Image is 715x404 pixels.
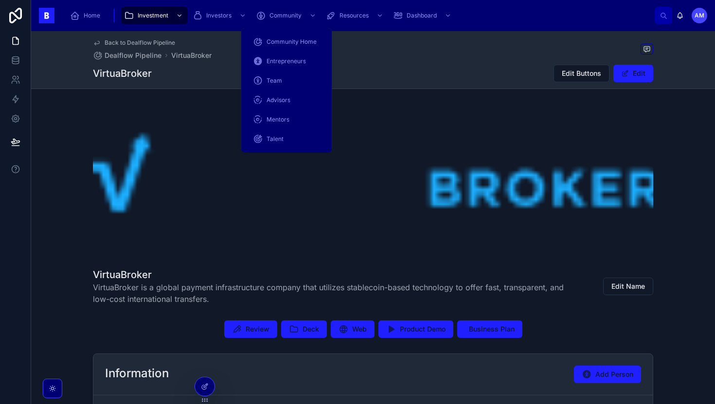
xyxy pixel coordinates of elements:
[206,12,232,19] span: Investors
[457,320,522,338] button: Business Plan
[247,91,326,109] a: Advisors
[613,65,653,82] button: Edit
[611,281,645,291] span: Edit Name
[267,57,306,65] span: Entrepreneurs
[247,72,326,89] a: Team
[105,39,175,47] span: Back to Dealflow Pipeline
[246,324,269,334] span: Review
[247,33,326,51] a: Community Home
[303,324,319,334] span: Deck
[340,12,369,19] span: Resources
[407,12,437,19] span: Dashboard
[562,69,601,78] span: Edit Buttons
[352,324,367,334] span: Web
[267,135,284,143] span: Talent
[190,7,251,24] a: Investors
[93,268,580,281] h1: VirtuaBroker
[574,366,641,383] button: Add Person
[138,12,168,19] span: Investment
[67,7,107,24] a: Home
[105,366,169,381] h2: Information
[267,38,317,46] span: Community Home
[695,12,704,19] span: AM
[253,7,321,24] a: Community
[323,7,388,24] a: Resources
[390,7,456,24] a: Dashboard
[247,111,326,128] a: Mentors
[93,281,580,305] span: VirtuaBroker is a global payment infrastructure company that utilizes stablecoin-based technology...
[62,5,655,26] div: scrollable content
[267,116,289,123] span: Mentors
[469,324,515,334] span: Business Plan
[378,320,453,338] button: Product Demo
[331,320,375,338] button: Web
[105,51,161,60] span: Dealflow Pipeline
[400,324,446,334] span: Product Demo
[171,51,212,60] a: VirtuaBroker
[554,65,609,82] button: Edit Buttons
[93,51,161,60] a: Dealflow Pipeline
[603,278,653,295] button: Edit Name
[267,96,290,104] span: Advisors
[247,53,326,70] a: Entrepreneurs
[595,369,633,379] span: Add Person
[269,12,302,19] span: Community
[267,77,282,85] span: Team
[93,67,152,80] h1: VirtuaBroker
[281,320,327,338] button: Deck
[84,12,100,19] span: Home
[39,8,54,23] img: App logo
[247,130,326,148] a: Talent
[224,320,277,338] button: Review
[93,39,175,47] a: Back to Dealflow Pipeline
[121,7,188,24] a: Investment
